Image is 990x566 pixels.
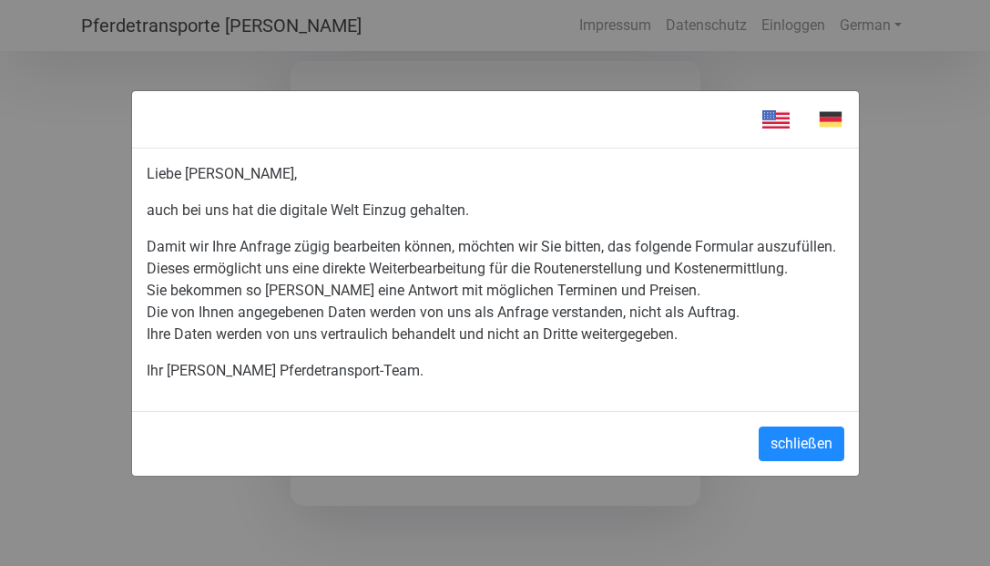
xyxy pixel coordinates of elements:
[759,427,844,461] button: schließen
[147,200,844,221] p: auch bei uns hat die digitale Welt Einzug gehalten.
[749,106,803,133] img: en
[803,106,858,133] img: de
[147,360,844,382] p: Ihr [PERSON_NAME] Pferdetransport-Team.
[147,163,844,185] p: Liebe [PERSON_NAME],
[147,236,844,345] p: Damit wir Ihre Anfrage zügig bearbeiten können, möchten wir Sie bitten, das folgende Formular aus...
